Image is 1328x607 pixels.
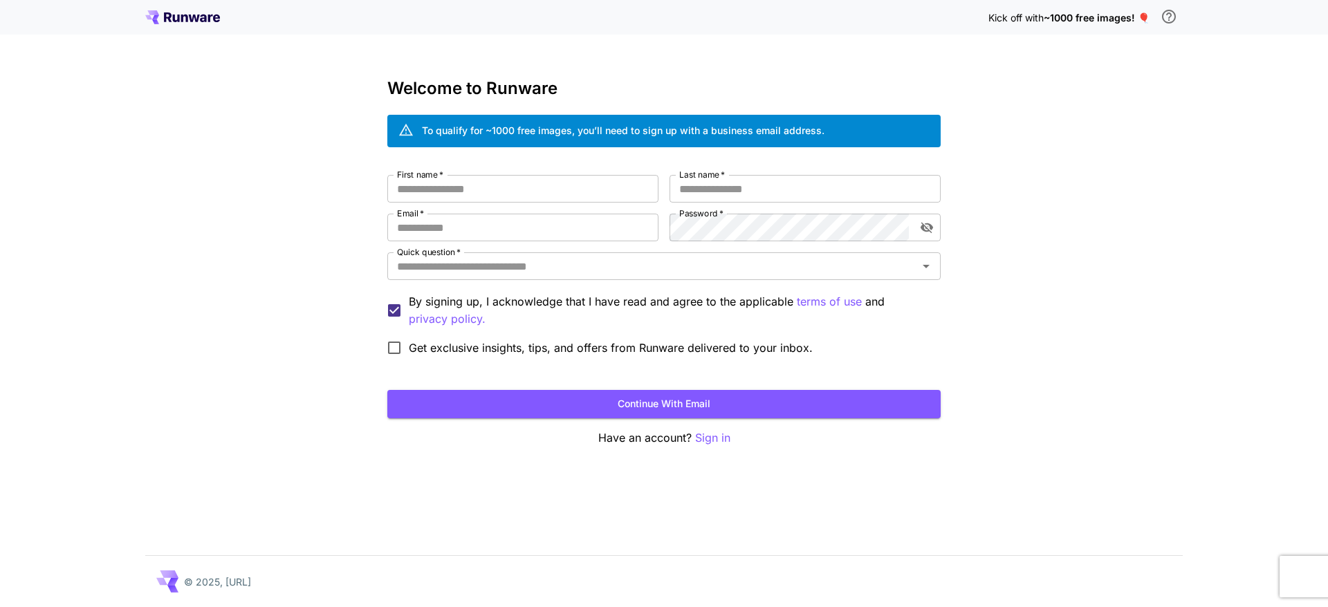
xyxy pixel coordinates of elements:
h3: Welcome to Runware [387,79,941,98]
button: By signing up, I acknowledge that I have read and agree to the applicable and privacy policy. [797,293,862,310]
p: Have an account? [387,429,941,447]
button: Open [916,256,936,276]
span: Kick off with [988,12,1044,24]
label: Quick question [397,246,461,258]
span: Get exclusive insights, tips, and offers from Runware delivered to your inbox. [409,339,813,356]
span: ~1000 free images! 🎈 [1044,12,1150,24]
label: Last name [679,169,725,180]
p: privacy policy. [409,310,486,328]
button: In order to qualify for free credit, you need to sign up with a business email address and click ... [1155,3,1183,30]
p: © 2025, [URL] [184,575,251,589]
button: Sign in [695,429,730,447]
button: By signing up, I acknowledge that I have read and agree to the applicable terms of use and [409,310,486,328]
p: By signing up, I acknowledge that I have read and agree to the applicable and [409,293,930,328]
p: terms of use [797,293,862,310]
div: To qualify for ~1000 free images, you’ll need to sign up with a business email address. [422,123,824,138]
button: toggle password visibility [914,215,939,240]
label: First name [397,169,443,180]
label: Password [679,207,723,219]
label: Email [397,207,424,219]
button: Continue with email [387,390,941,418]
